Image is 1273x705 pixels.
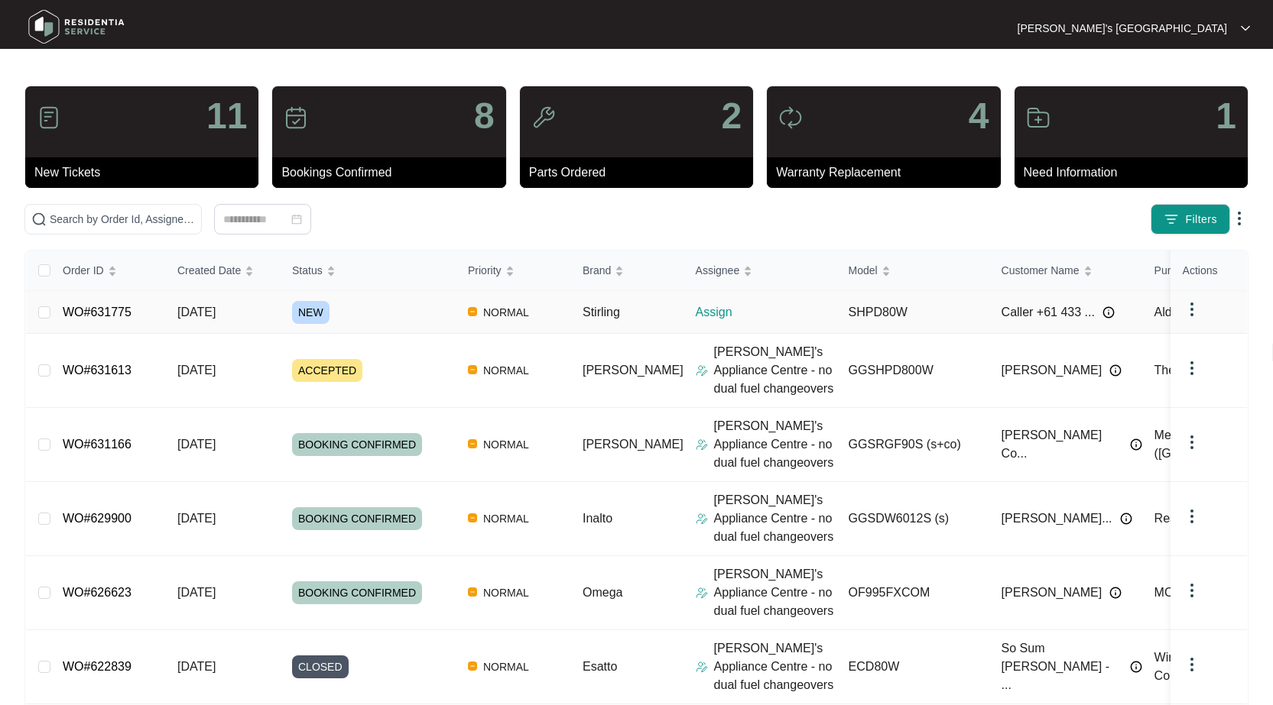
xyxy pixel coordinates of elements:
span: [PERSON_NAME]... [1002,509,1112,528]
p: Parts Ordered [529,163,753,182]
span: Assignee [696,262,740,279]
span: Created Date [177,262,241,279]
p: [PERSON_NAME]'s [GEOGRAPHIC_DATA] [1018,21,1227,36]
td: OF995FXCOM [836,556,989,630]
a: WO#622839 [63,660,132,673]
img: dropdown arrow [1183,359,1201,377]
span: BOOKING CONFIRMED [292,581,422,604]
span: NORMAL [477,303,535,322]
p: [PERSON_NAME]'s Appliance Centre - no dual fuel changeovers [714,343,836,398]
img: icon [778,105,803,130]
span: ACCEPTED [292,359,362,382]
span: NEW [292,301,330,324]
td: GGSHPD800W [836,334,989,408]
a: WO#631775 [63,306,132,319]
span: [DATE] [177,364,216,377]
img: search-icon [31,212,47,227]
th: Priority [456,251,570,291]
span: Winning Appliances Commercial [1154,651,1262,682]
img: filter icon [1164,212,1179,227]
span: MOTIF [1154,586,1193,599]
img: dropdown arrow [1230,209,1249,228]
span: BOOKING CONFIRMED [292,507,422,530]
p: 8 [474,98,495,134]
p: [PERSON_NAME]'s Appliance Centre - no dual fuel changeovers [714,491,836,546]
p: [PERSON_NAME]'s Appliance Centre - no dual fuel changeovers [714,565,836,620]
span: NORMAL [477,584,535,602]
img: dropdown arrow [1183,655,1201,674]
td: GGSDW6012S (s) [836,482,989,556]
span: Status [292,262,323,279]
span: Stirling [583,306,620,319]
img: dropdown arrow [1241,24,1250,32]
a: WO#626623 [63,586,132,599]
span: Order ID [63,262,104,279]
span: Omega [583,586,622,599]
span: NORMAL [477,361,535,380]
p: Need Information [1024,163,1248,182]
span: [PERSON_NAME] [583,364,684,377]
span: Esatto [583,660,617,673]
a: WO#631613 [63,364,132,377]
img: Vercel Logo [468,365,477,374]
a: WO#629900 [63,512,132,525]
span: [PERSON_NAME] [1002,361,1103,380]
input: Search by Order Id, Assignee Name, Customer Name, Brand and Model [50,211,195,228]
span: [PERSON_NAME] [583,438,684,451]
img: Vercel Logo [468,513,477,522]
p: New Tickets [34,163,258,182]
img: residentia service logo [23,4,130,50]
img: Assigner Icon [696,513,708,525]
img: Assigner Icon [696,364,708,377]
span: NORMAL [477,658,535,676]
th: Assignee [684,251,836,291]
img: icon [531,105,556,130]
span: [DATE] [177,438,216,451]
th: Customer Name [989,251,1142,291]
img: Info icon [1120,513,1132,525]
p: Bookings Confirmed [281,163,505,182]
span: Brand [583,262,611,279]
img: Assigner Icon [696,438,708,451]
p: 2 [721,98,742,134]
th: Order ID [50,251,165,291]
th: Brand [570,251,684,291]
span: NORMAL [477,509,535,528]
span: [DATE] [177,586,216,599]
img: Vercel Logo [468,307,477,316]
span: [DATE] [177,660,216,673]
img: dropdown arrow [1183,433,1201,451]
img: Vercel Logo [468,661,477,671]
p: Assign [696,303,836,322]
span: [DATE] [177,306,216,319]
span: The Good Guys [1154,364,1241,377]
img: icon [284,105,308,130]
p: [PERSON_NAME]'s Appliance Centre - no dual fuel changeovers [714,417,836,472]
span: Residentia Group [1154,512,1250,525]
th: Created Date [165,251,280,291]
img: Info icon [1109,364,1122,377]
span: Purchased From [1154,262,1233,279]
img: Info icon [1103,306,1115,319]
span: Aldi [1154,306,1175,319]
p: 11 [206,98,247,134]
img: Assigner Icon [696,587,708,599]
p: 1 [1216,98,1236,134]
th: Status [280,251,456,291]
a: WO#631166 [63,438,132,451]
span: Customer Name [1002,262,1080,279]
img: Info icon [1109,587,1122,599]
button: filter iconFilters [1151,204,1230,234]
img: dropdown arrow [1183,581,1201,600]
p: Warranty Replacement [776,163,1000,182]
p: 4 [969,98,989,134]
span: CLOSED [292,655,349,678]
img: Vercel Logo [468,587,477,597]
img: Info icon [1130,661,1142,673]
span: NORMAL [477,435,535,454]
th: Actions [1171,251,1247,291]
img: icon [37,105,61,130]
img: Assigner Icon [696,661,708,673]
td: SHPD80W [836,291,989,334]
span: Filters [1185,212,1217,228]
